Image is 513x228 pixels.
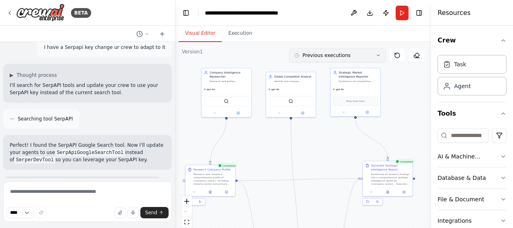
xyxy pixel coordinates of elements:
[336,88,344,91] span: gpt-4o
[397,190,411,194] button: Open in side panel
[10,141,165,163] p: Perfect! I found the SerpAPI Google Search tool. Now I'll update your agents to use instead of so...
[291,111,314,116] button: Open in side panel
[202,190,219,194] button: View output
[217,163,237,168] div: Completed
[201,68,252,118] div: Company Intelligence ResearcherResearch and gather comprehensive information about {company_name}...
[194,173,233,186] div: Research and compile a comprehensive profile of {company_name}, including: - Industry sector and ...
[371,173,410,186] div: Synthesize all research findings into a comprehensive strategic intelligence report for {company_...
[35,207,47,218] button: Improve this prompt
[413,7,425,19] button: Hide right sidebar
[438,174,486,182] div: Database & Data
[438,195,484,203] div: File & Document
[181,196,192,207] button: zoom in
[181,217,192,228] button: fit view
[10,72,13,78] span: ▶
[346,99,365,103] span: Drop tools here
[339,80,378,83] div: Synthesize all competitive intelligence into a comprehensive strategic report for {company_name},...
[210,71,249,79] div: Company Intelligence Researcher
[438,217,471,225] div: Integrations
[18,116,73,122] span: Searching tool SerpAPI
[438,102,507,125] button: Tools
[205,9,296,17] nav: breadcrumb
[44,44,165,51] p: I have a Serpapi key change ur crew to adapt to it
[224,99,229,104] img: SerpApiGoogleSearchTool
[210,80,249,83] div: Research and gather comprehensive information about {company_name}, including their industry sect...
[115,207,126,218] button: Upload files
[145,209,157,216] span: Send
[219,190,233,194] button: Open in side panel
[227,111,250,116] button: Open in side panel
[356,110,379,115] button: Open in side panel
[438,152,500,160] div: AI & Machine Learning
[288,99,293,104] img: SerpApiGoogleSearchTool
[140,207,169,218] button: Send
[363,161,413,207] div: CompletedGenerate Strategic Intelligence ReportSynthesize all research findings into a comprehens...
[438,146,507,167] button: AI & Machine Learning
[438,189,507,210] button: File & Document
[438,8,471,18] h4: Resources
[438,167,507,188] button: Database & Data
[274,80,313,83] div: Identify and analyze {company_name}'s top competitors worldwide, focusing on market share, compet...
[194,168,231,172] div: Research Company Profile
[10,72,57,78] button: ▶Thought process
[454,60,466,68] div: Task
[438,29,507,52] button: Crew
[394,159,415,164] div: Completed
[266,72,316,118] div: Global Competitor AnalystIdentify and analyze {company_name}'s top competitors worldwide, focusin...
[179,25,222,42] button: Visual Editor
[180,7,192,19] button: Hide left sidebar
[289,49,386,62] button: Previous executions
[71,8,91,18] div: BETA
[208,119,228,163] g: Edge from 14687074-fa70-4a51-a761-b5717b406ccf to 9900e3ae-27c9-46b0-9b70-a6f9cbbfc0ef
[302,52,350,59] span: Previous executions
[10,82,165,96] p: I'll search for SerpAPI tools and update your crew to use your SerpAPI key instead of the current...
[55,149,125,156] code: SerpApiGoogleSearchTool
[379,190,396,194] button: View output
[371,164,410,172] div: Generate Strategic Intelligence Report
[185,165,236,207] div: CompletedResearch Company ProfileResearch and compile a comprehensive profile of {company_name}, ...
[454,82,471,90] div: Agent
[274,75,313,79] div: Global Competitor Analyst
[238,177,360,183] g: Edge from 9900e3ae-27c9-46b0-9b70-a6f9cbbfc0ef to 0a95a096-b89a-4d44-9a3a-4f795dd02819
[339,71,378,79] div: Strategic Market Intelligence Reporter
[16,4,65,22] img: Logo
[17,72,57,78] span: Thought process
[207,88,215,91] span: gpt-4o
[222,25,259,42] button: Execution
[271,88,279,91] span: gpt-4o
[438,52,507,102] div: Crew
[330,68,381,117] div: Strategic Market Intelligence ReporterSynthesize all competitive intelligence into a comprehensiv...
[353,118,390,158] g: Edge from bf71e14d-4d89-42f6-8892-0933f581c375 to 0a95a096-b89a-4d44-9a3a-4f795dd02819
[127,207,139,218] button: Click to speak your automation idea
[182,49,203,55] div: Version 1
[156,29,169,39] button: Start a new chat
[15,156,56,164] code: SerperDevTool
[133,29,152,39] button: Switch to previous chat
